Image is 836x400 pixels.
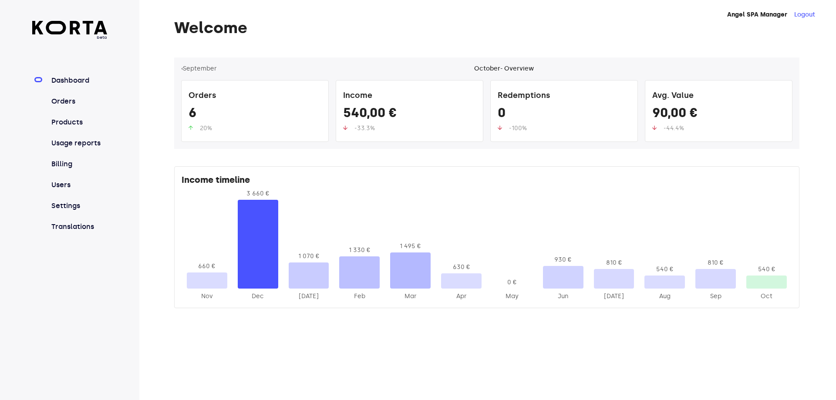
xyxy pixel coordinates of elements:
[441,292,482,301] div: 2025-Apr
[181,64,217,73] button: ‹September
[343,125,347,130] img: up
[695,259,736,267] div: 810 €
[50,201,108,211] a: Settings
[50,75,108,86] a: Dashboard
[652,125,657,130] img: up
[727,11,787,18] strong: Angel SPA Manager
[50,117,108,128] a: Products
[474,64,534,73] div: October - Overview
[644,292,685,301] div: 2025-Aug
[50,138,108,148] a: Usage reports
[289,252,329,261] div: 1 070 €
[187,292,227,301] div: 2024-Nov
[498,125,502,130] img: up
[354,124,375,132] span: -33.3%
[390,292,431,301] div: 2025-Mar
[32,21,108,34] img: Korta
[50,159,108,169] a: Billing
[187,262,227,271] div: 660 €
[746,292,787,301] div: 2025-Oct
[390,242,431,251] div: 1 495 €
[652,87,785,105] div: Avg. Value
[644,265,685,274] div: 540 €
[343,105,476,124] div: 540,00 €
[189,87,321,105] div: Orders
[498,87,630,105] div: Redemptions
[492,292,533,301] div: 2025-May
[174,19,799,37] h1: Welcome
[182,174,792,189] div: Income timeline
[498,105,630,124] div: 0
[794,10,815,19] button: Logout
[238,292,278,301] div: 2024-Dec
[50,96,108,107] a: Orders
[652,105,785,124] div: 90,00 €
[746,265,787,274] div: 540 €
[343,87,476,105] div: Income
[543,292,583,301] div: 2025-Jun
[32,21,108,40] a: beta
[50,180,108,190] a: Users
[189,125,193,130] img: up
[32,34,108,40] span: beta
[594,292,634,301] div: 2025-Jul
[339,292,380,301] div: 2025-Feb
[695,292,736,301] div: 2025-Sep
[339,246,380,255] div: 1 330 €
[594,259,634,267] div: 810 €
[189,105,321,124] div: 6
[50,222,108,232] a: Translations
[492,278,533,287] div: 0 €
[543,255,583,264] div: 930 €
[200,124,212,132] span: 20%
[664,124,684,132] span: -44.4%
[238,189,278,198] div: 3 660 €
[289,292,329,301] div: 2025-Jan
[441,263,482,272] div: 630 €
[509,124,527,132] span: -100%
